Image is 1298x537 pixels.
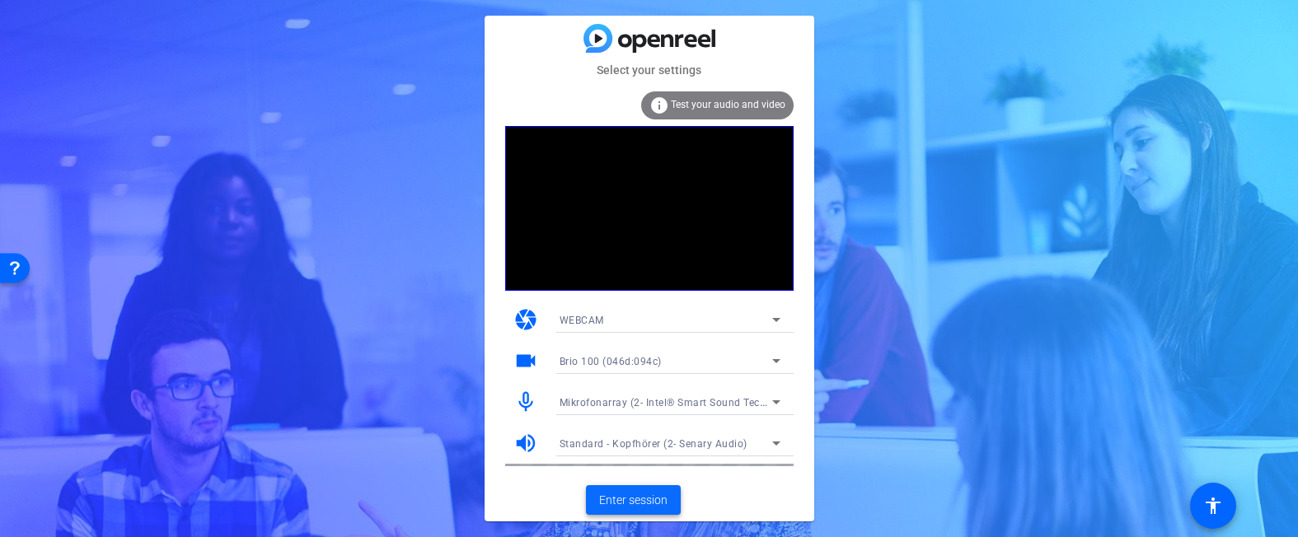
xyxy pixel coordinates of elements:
img: blue-gradient.svg [583,24,715,53]
mat-icon: camera [513,307,538,332]
span: WEBCAM [560,315,604,326]
span: Test your audio and video [671,99,785,110]
mat-card-subtitle: Select your settings [485,61,814,79]
mat-icon: accessibility [1203,496,1223,516]
span: Mikrofonarray (2- Intel® Smart Sound Technologie für digitale Mikrofone) [560,395,912,409]
span: Brio 100 (046d:094c) [560,356,662,367]
mat-icon: info [649,96,669,115]
mat-icon: mic_none [513,390,538,414]
mat-icon: volume_up [513,431,538,455]
button: Enter session [586,485,681,515]
span: Standard - Kopfhörer (2- Senary Audio) [560,438,747,450]
mat-icon: videocam [513,348,538,373]
span: Enter session [599,492,668,509]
